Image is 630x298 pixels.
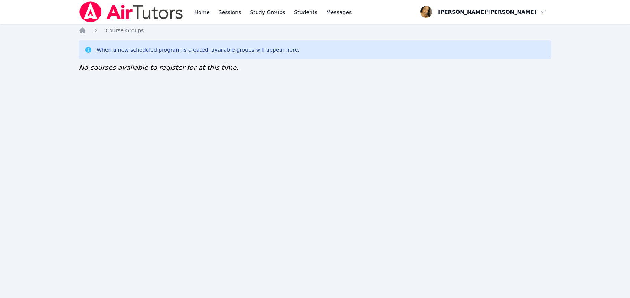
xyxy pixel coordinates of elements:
[105,27,144,33] span: Course Groups
[326,9,352,16] span: Messages
[105,27,144,34] a: Course Groups
[97,46,300,54] div: When a new scheduled program is created, available groups will appear here.
[79,1,184,22] img: Air Tutors
[79,27,551,34] nav: Breadcrumb
[79,64,239,71] span: No courses available to register for at this time.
